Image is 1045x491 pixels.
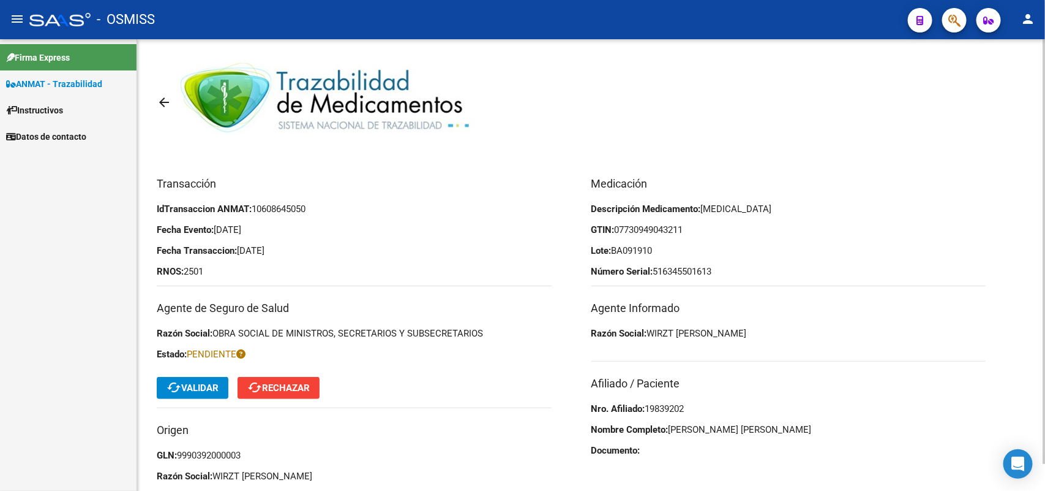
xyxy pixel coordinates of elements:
p: Fecha Transaccion: [157,244,552,257]
mat-icon: cached [167,380,181,395]
span: [PERSON_NAME] [PERSON_NAME] [669,424,812,435]
span: OBRA SOCIAL DE MINISTROS, SECRETARIOS Y SUBSECRETARIOS [212,328,483,339]
mat-icon: arrow_back [157,95,171,110]
span: WIRZT [PERSON_NAME] [212,471,312,482]
p: Razón Social: [591,327,986,340]
p: Documento: [591,444,986,457]
p: IdTransaccion ANMAT: [157,202,552,216]
span: ANMAT - Trazabilidad [6,77,102,91]
p: Nro. Afiliado: [591,402,986,416]
span: Rechazar [247,383,310,394]
span: 9990392000003 [177,450,241,461]
span: PENDIENTE [187,349,245,360]
span: BA091910 [612,245,653,256]
mat-icon: cached [247,380,262,395]
button: Validar [157,377,228,399]
p: Descripción Medicamento: [591,202,986,216]
span: 10608645050 [252,204,305,215]
p: Lote: [591,244,986,257]
span: [DATE] [237,245,264,256]
h3: Afiliado / Paciente [591,375,986,392]
p: Razón Social: [157,470,552,483]
span: [DATE] [214,224,241,235]
span: [MEDICAL_DATA] [701,204,772,215]
p: Número Serial: [591,265,986,278]
span: Validar [167,383,219,394]
h3: Medicación [591,175,986,192]
img: anmat.jpeg [181,57,480,148]
span: 19839202 [645,403,684,414]
p: GTIN: [591,223,986,237]
h3: Agente de Seguro de Salud [157,300,552,317]
button: Rechazar [238,377,320,399]
span: Firma Express [6,51,70,64]
mat-icon: menu [10,12,24,26]
span: 07730949043211 [615,224,683,235]
h3: Origen [157,422,552,439]
span: Datos de contacto [6,130,86,143]
p: Estado: [157,348,552,361]
span: Instructivos [6,104,63,117]
p: GLN: [157,449,552,462]
p: RNOS: [157,265,552,278]
p: Nombre Completo: [591,423,986,436]
span: - OSMISS [97,6,155,33]
span: 2501 [184,266,203,277]
span: WIRZT [PERSON_NAME] [647,328,747,339]
h3: Transacción [157,175,552,192]
span: 516345501613 [653,266,712,277]
h3: Agente Informado [591,300,986,317]
p: Fecha Evento: [157,223,552,237]
p: Razón Social: [157,327,552,340]
mat-icon: person [1021,12,1035,26]
div: Open Intercom Messenger [1003,449,1033,479]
